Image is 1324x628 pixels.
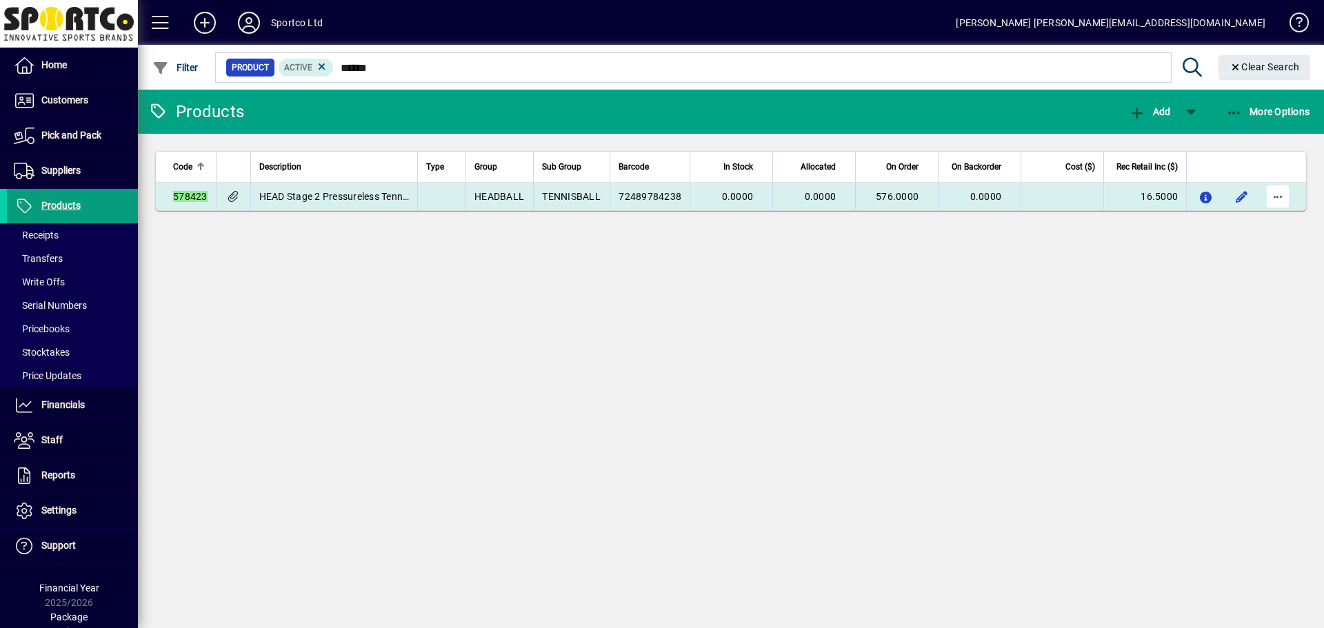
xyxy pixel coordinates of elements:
button: Filter [149,55,202,80]
span: 0.0000 [805,191,836,202]
span: Financials [41,399,85,410]
span: Receipts [14,230,59,241]
a: Serial Numbers [7,294,138,317]
div: Type [426,159,457,174]
a: Knowledge Base [1279,3,1307,48]
button: Profile [227,10,271,35]
div: Group [474,159,525,174]
span: Customers [41,94,88,105]
span: Cost ($) [1065,159,1095,174]
a: Home [7,48,138,83]
button: Clear [1218,55,1311,80]
span: Pick and Pack [41,130,101,141]
span: Staff [41,434,63,445]
span: Stocktakes [14,347,70,358]
span: More Options [1226,106,1310,117]
div: Code [173,159,208,174]
div: Description [259,159,410,174]
span: Write Offs [14,276,65,287]
span: 0.0000 [722,191,754,202]
button: Edit [1231,185,1253,207]
div: Barcode [619,159,681,174]
mat-chip: Activation Status: Active [279,59,334,77]
div: In Stock [699,159,765,174]
span: Home [41,59,67,70]
span: Barcode [619,159,649,174]
span: HEAD Stage 2 Pressureless Tennis Ball (orange) [259,191,470,202]
span: 0.0000 [970,191,1002,202]
span: Product [232,61,269,74]
span: Allocated [801,159,836,174]
a: Pricebooks [7,317,138,341]
span: TENNISBALL [542,191,601,202]
span: 576.0000 [876,191,919,202]
a: Customers [7,83,138,118]
span: Filter [152,62,199,73]
span: Price Updates [14,370,81,381]
span: Suppliers [41,165,81,176]
span: 72489784238 [619,191,681,202]
span: Active [284,63,312,72]
a: Support [7,529,138,563]
div: Sub Group [542,159,601,174]
span: Group [474,159,497,174]
a: Write Offs [7,270,138,294]
span: Package [50,611,88,622]
span: On Order [886,159,919,174]
button: More Options [1223,99,1314,124]
div: On Backorder [947,159,1014,174]
span: Transfers [14,253,63,264]
div: Products [148,101,244,123]
span: Serial Numbers [14,300,87,311]
span: Products [41,200,81,211]
a: Settings [7,494,138,528]
span: Pricebooks [14,323,70,334]
a: Price Updates [7,364,138,387]
div: On Order [864,159,931,174]
button: Add [1125,99,1174,124]
span: HEADBALL [474,191,524,202]
div: [PERSON_NAME] [PERSON_NAME][EMAIL_ADDRESS][DOMAIN_NAME] [956,12,1265,34]
td: 16.5000 [1103,183,1186,210]
button: Add [183,10,227,35]
span: Add [1129,106,1170,117]
span: Financial Year [39,583,99,594]
span: Description [259,159,301,174]
div: Sportco Ltd [271,12,323,34]
a: Reports [7,458,138,493]
a: Receipts [7,223,138,247]
span: Code [173,159,192,174]
span: Settings [41,505,77,516]
a: Transfers [7,247,138,270]
span: Reports [41,469,75,480]
a: Suppliers [7,154,138,188]
a: Financials [7,388,138,423]
a: Pick and Pack [7,119,138,153]
span: Sub Group [542,159,581,174]
span: Rec Retail Inc ($) [1116,159,1178,174]
span: Type [426,159,444,174]
span: On Backorder [952,159,1001,174]
span: Clear Search [1230,61,1300,72]
em: 578423 [173,191,208,202]
a: Stocktakes [7,341,138,364]
a: Staff [7,423,138,458]
div: Allocated [781,159,848,174]
span: In Stock [723,159,753,174]
span: Support [41,540,76,551]
button: More options [1267,185,1289,207]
